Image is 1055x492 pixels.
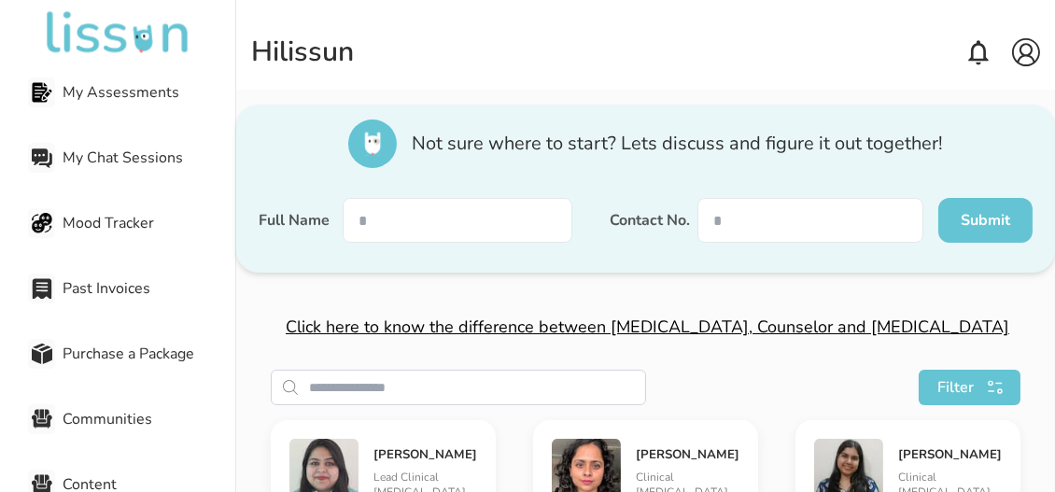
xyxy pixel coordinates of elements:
[938,198,1033,243] button: Submit
[43,11,192,56] img: undefined
[63,343,235,365] span: Purchase a Package
[63,147,235,169] span: My Chat Sessions
[63,212,235,234] span: Mood Tracker
[32,344,52,364] img: Purchase a Package
[373,447,477,462] h5: [PERSON_NAME]
[898,447,1002,462] h5: [PERSON_NAME]
[32,213,52,233] img: Mood Tracker
[286,316,1009,338] span: Click here to know the difference between [MEDICAL_DATA], Counselor and [MEDICAL_DATA]
[937,376,974,399] span: Filter
[610,209,690,232] label: Contact No.
[259,209,330,232] label: Full Name
[348,119,397,168] img: icon
[251,35,354,69] div: Hi lissun
[1012,38,1040,66] img: account.svg
[636,447,739,462] h5: [PERSON_NAME]
[63,81,235,104] span: My Assessments
[412,131,943,157] span: Not sure where to start? Lets discuss and figure it out together!
[63,277,235,300] span: Past Invoices
[63,408,235,430] span: Communities
[981,377,1009,398] img: search111.svg
[32,148,52,168] img: My Chat Sessions
[32,278,52,299] img: Past Invoices
[32,409,52,429] img: Communities
[32,82,52,103] img: My Assessments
